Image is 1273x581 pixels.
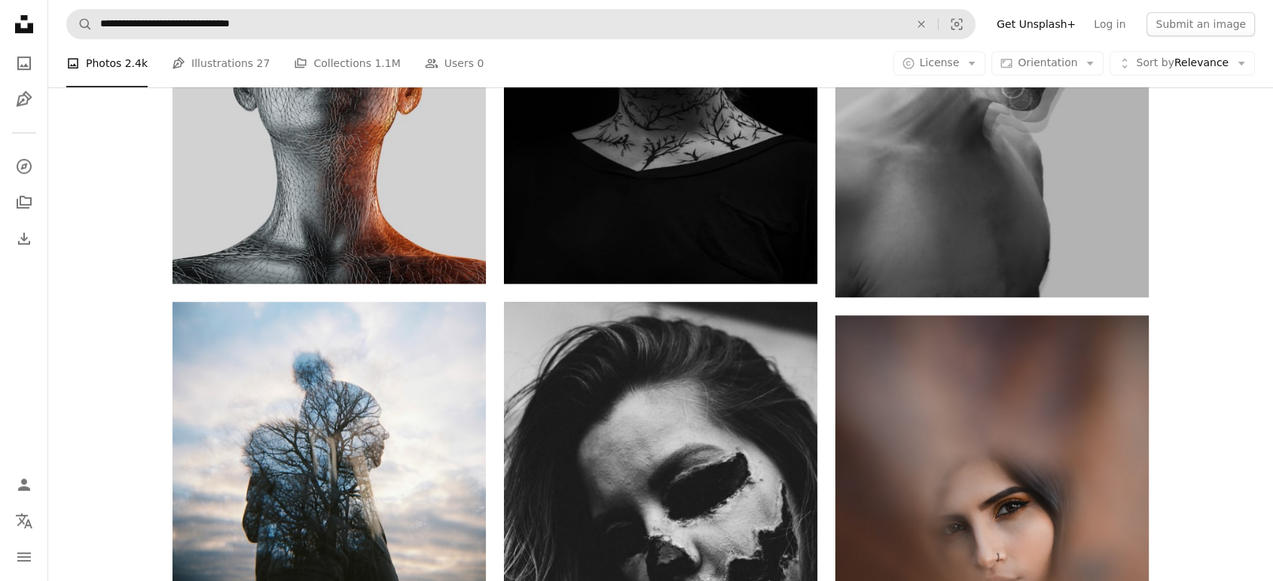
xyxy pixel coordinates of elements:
a: Photos [9,48,39,78]
a: Home — Unsplash [9,9,39,42]
a: Collections [9,187,39,217]
a: Explore [9,151,39,181]
form: Find visuals sitewide [66,9,975,39]
span: 27 [257,55,270,71]
span: 1.1M [374,55,400,71]
span: 0 [477,55,484,71]
button: Search Unsplash [67,10,93,38]
a: Users 0 [425,39,484,87]
button: License [893,51,986,75]
button: Sort byRelevance [1110,51,1255,75]
a: Illustrations [9,84,39,114]
a: Log in [1085,12,1134,36]
span: Sort by [1136,56,1174,68]
span: Relevance [1136,56,1229,71]
button: Submit an image [1146,12,1255,36]
a: Download History [9,224,39,254]
button: Language [9,506,39,536]
a: womans face in close up photography [835,504,1149,518]
a: a 3d image of a man's head and neck [172,81,486,94]
button: Visual search [939,10,975,38]
a: Collections 1.1M [294,39,400,87]
button: Orientation [991,51,1104,75]
button: Clear [905,10,938,38]
a: Get Unsplash+ [988,12,1085,36]
button: Menu [9,542,39,572]
a: Log in / Sign up [9,470,39,500]
a: Illustrations 27 [172,39,270,87]
a: a reflection of a person with trees in the background [172,451,486,464]
span: Orientation [1018,56,1077,68]
span: License [920,56,960,68]
a: woman with white and black face paint [504,529,817,543]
